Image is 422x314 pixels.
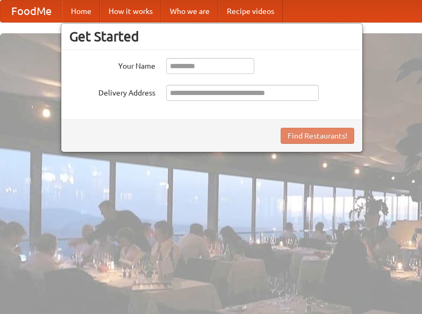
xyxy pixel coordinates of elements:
[69,85,155,98] label: Delivery Address
[161,1,218,22] a: Who we are
[69,28,354,45] h3: Get Started
[69,58,155,71] label: Your Name
[281,128,354,144] button: Find Restaurants!
[1,1,62,22] a: FoodMe
[100,1,161,22] a: How it works
[218,1,283,22] a: Recipe videos
[62,1,100,22] a: Home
